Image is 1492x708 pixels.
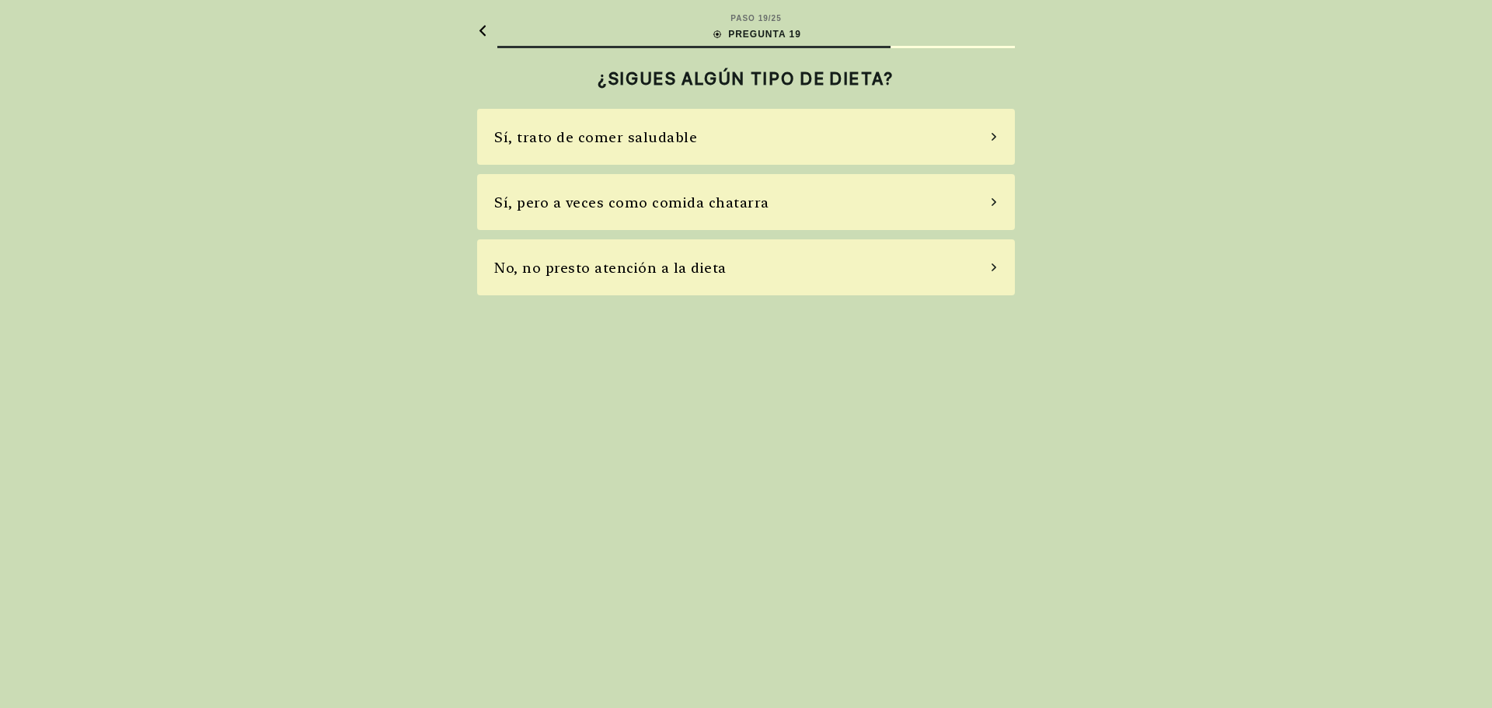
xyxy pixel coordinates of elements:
[494,257,727,278] div: No, no presto atención a la dieta
[494,192,769,213] div: Sí, pero a veces como comida chatarra
[711,27,801,41] div: PREGUNTA 19
[494,127,697,148] div: Sí, trato de comer saludable
[730,12,781,24] div: PASO 19 / 25
[477,68,1015,89] h2: ¿SIGUES ALGÚN TIPO DE DIETA?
